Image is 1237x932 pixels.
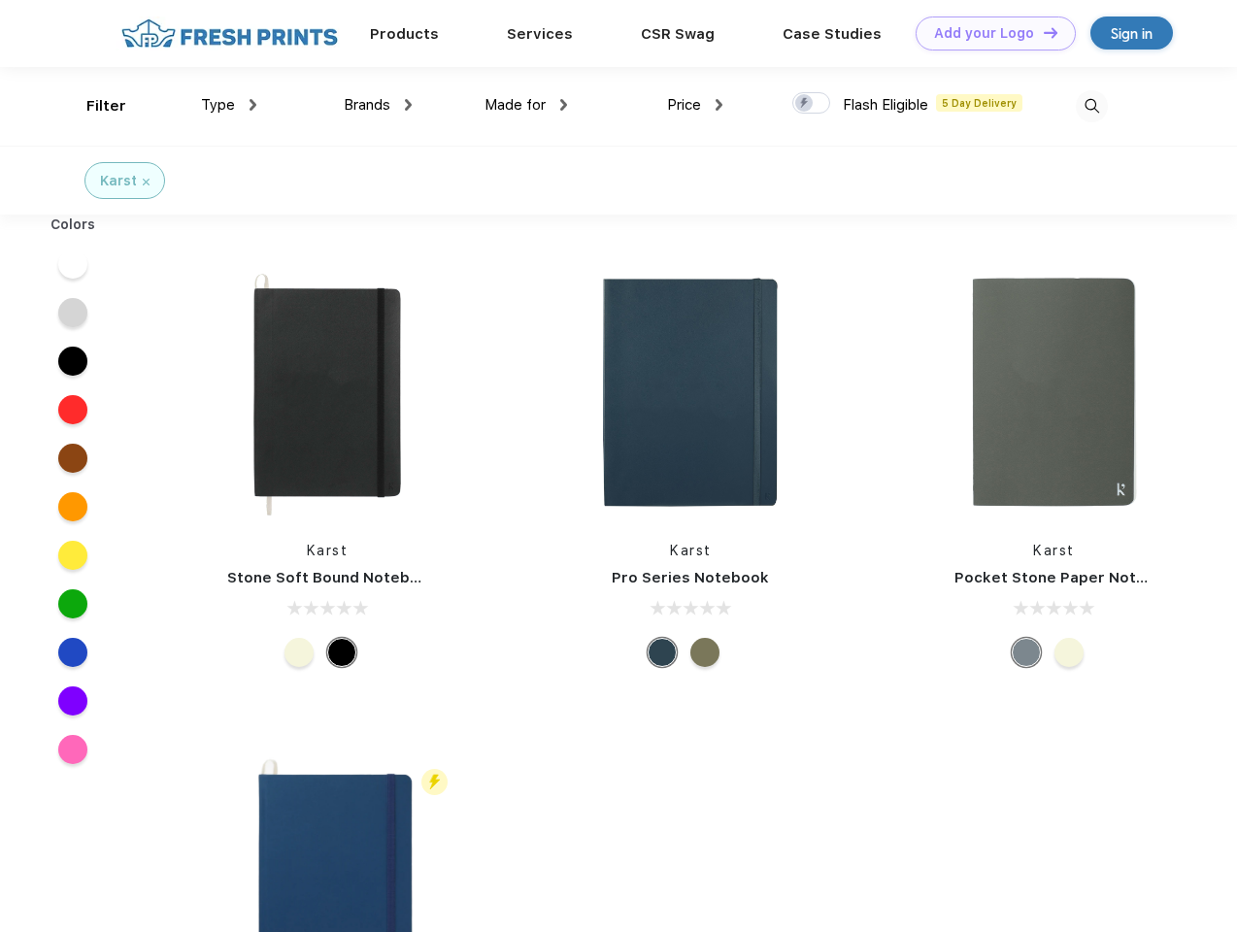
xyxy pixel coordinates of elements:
[201,96,235,114] span: Type
[1090,17,1173,50] a: Sign in
[716,99,722,111] img: dropdown.png
[507,25,573,43] a: Services
[954,569,1184,586] a: Pocket Stone Paper Notebook
[690,638,719,667] div: Olive
[1054,638,1084,667] div: Beige
[560,99,567,111] img: dropdown.png
[670,543,712,558] a: Karst
[1033,543,1075,558] a: Karst
[485,96,546,114] span: Made for
[561,263,819,521] img: func=resize&h=266
[648,638,677,667] div: Navy
[284,638,314,667] div: Beige
[843,96,928,114] span: Flash Eligible
[1012,638,1041,667] div: Gray
[405,99,412,111] img: dropdown.png
[327,638,356,667] div: Black
[667,96,701,114] span: Price
[227,569,438,586] a: Stone Soft Bound Notebook
[1111,22,1153,45] div: Sign in
[925,263,1184,521] img: func=resize&h=266
[1044,27,1057,38] img: DT
[86,95,126,117] div: Filter
[116,17,344,50] img: fo%20logo%202.webp
[143,179,150,185] img: filter_cancel.svg
[198,263,456,521] img: func=resize&h=266
[100,171,137,191] div: Karst
[612,569,769,586] a: Pro Series Notebook
[934,25,1034,42] div: Add your Logo
[36,215,111,235] div: Colors
[370,25,439,43] a: Products
[344,96,390,114] span: Brands
[307,543,349,558] a: Karst
[641,25,715,43] a: CSR Swag
[1076,90,1108,122] img: desktop_search.svg
[250,99,256,111] img: dropdown.png
[936,94,1022,112] span: 5 Day Delivery
[421,769,448,795] img: flash_active_toggle.svg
